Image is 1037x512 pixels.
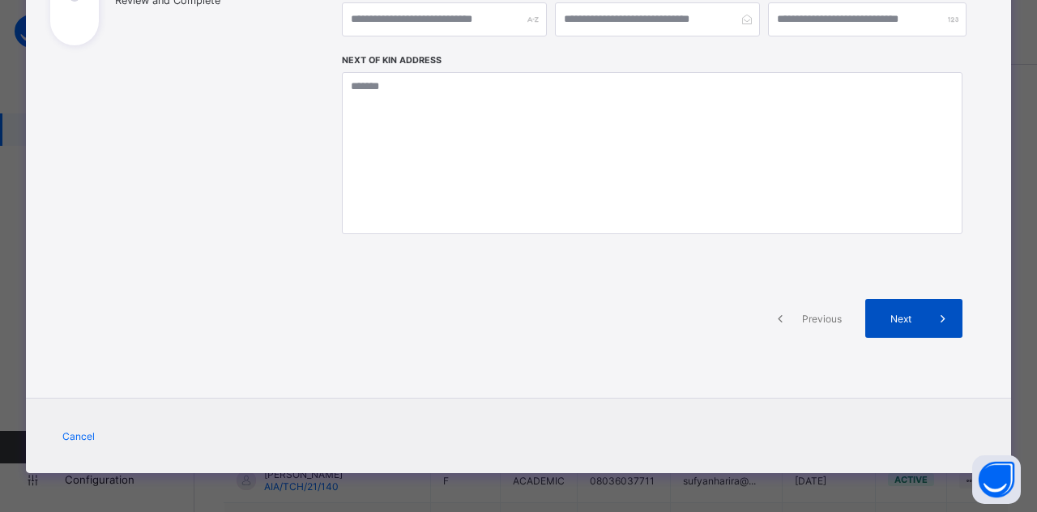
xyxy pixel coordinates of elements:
[342,55,442,66] label: Next of Kin Address
[972,455,1021,504] button: Open asap
[877,313,924,325] span: Next
[800,313,844,325] span: Previous
[62,430,95,442] span: Cancel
